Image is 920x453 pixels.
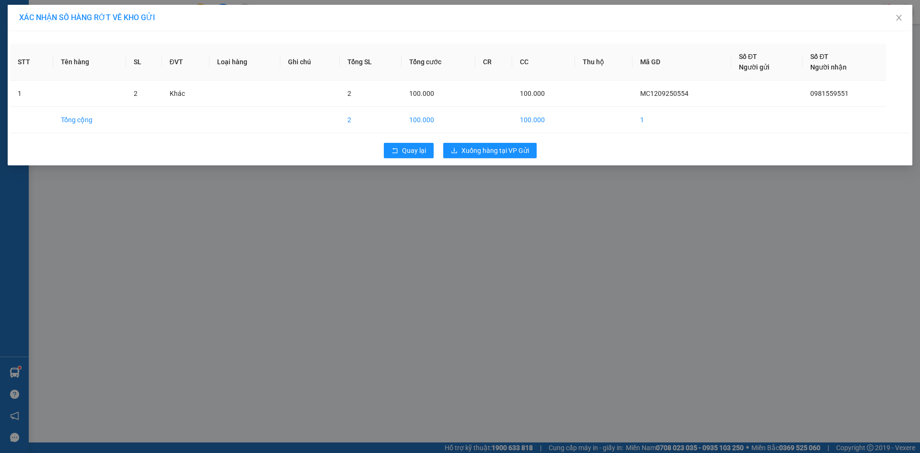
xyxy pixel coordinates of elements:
[739,63,770,71] span: Người gửi
[10,81,53,107] td: 1
[810,90,849,97] span: 0981559551
[512,44,575,81] th: CC
[391,147,398,155] span: rollback
[19,13,155,22] span: XÁC NHẬN SỐ HÀNG RỚT VỀ KHO GỬI
[451,147,458,155] span: download
[53,44,126,81] th: Tên hàng
[162,81,209,107] td: Khác
[209,44,280,81] th: Loại hàng
[402,145,426,156] span: Quay lại
[632,44,732,81] th: Mã GD
[885,5,912,32] button: Close
[409,90,434,97] span: 100.000
[126,44,162,81] th: SL
[384,143,434,158] button: rollbackQuay lại
[347,90,351,97] span: 2
[640,90,689,97] span: MC1209250554
[810,63,847,71] span: Người nhận
[895,14,903,22] span: close
[443,143,537,158] button: downloadXuống hàng tại VP Gửi
[53,107,126,133] td: Tổng cộng
[810,53,828,60] span: Số ĐT
[10,44,53,81] th: STT
[402,107,475,133] td: 100.000
[402,44,475,81] th: Tổng cước
[340,107,402,133] td: 2
[575,44,632,81] th: Thu hộ
[280,44,340,81] th: Ghi chú
[632,107,732,133] td: 1
[739,53,757,60] span: Số ĐT
[461,145,529,156] span: Xuống hàng tại VP Gửi
[134,90,138,97] span: 2
[475,44,513,81] th: CR
[512,107,575,133] td: 100.000
[340,44,402,81] th: Tổng SL
[520,90,545,97] span: 100.000
[162,44,209,81] th: ĐVT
